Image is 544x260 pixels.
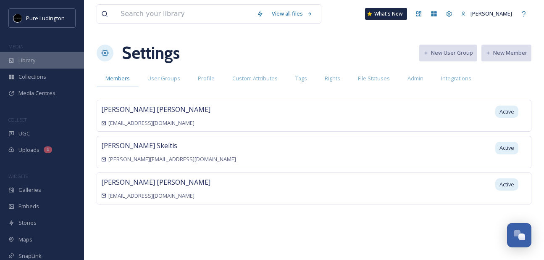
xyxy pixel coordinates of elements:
span: UGC [18,130,30,138]
a: [PERSON_NAME] [457,5,516,22]
span: Custom Attributes [232,74,278,82]
h1: Settings [122,40,180,66]
img: pureludingtonF-2.png [13,14,22,22]
span: Members [105,74,130,82]
span: Galleries [18,186,41,194]
span: File Statuses [358,74,390,82]
span: Library [18,56,35,64]
span: [EMAIL_ADDRESS][DOMAIN_NAME] [108,192,194,200]
span: User Groups [147,74,180,82]
span: WIDGETS [8,173,28,179]
span: SnapLink [18,252,42,260]
span: Tags [295,74,307,82]
button: Open Chat [507,223,531,247]
span: Active [499,144,514,152]
button: New User Group [419,45,477,61]
span: Collections [18,73,46,81]
span: Active [499,180,514,188]
span: Media Centres [18,89,55,97]
span: Uploads [18,146,39,154]
span: [PERSON_NAME] [PERSON_NAME] [101,105,210,114]
button: New Member [481,45,531,61]
span: Maps [18,236,32,244]
span: Integrations [441,74,471,82]
span: Embeds [18,202,39,210]
span: [PERSON_NAME] [470,10,512,17]
span: Active [499,108,514,116]
span: [PERSON_NAME][EMAIL_ADDRESS][DOMAIN_NAME] [108,155,236,163]
span: Stories [18,219,37,227]
span: [PERSON_NAME] Skeltis [101,141,177,150]
span: [EMAIL_ADDRESS][DOMAIN_NAME] [108,119,194,127]
span: Admin [407,74,423,82]
a: What's New [365,8,407,20]
span: [PERSON_NAME] [PERSON_NAME] [101,178,210,187]
span: MEDIA [8,43,23,50]
input: Search your library [116,5,252,23]
a: View all files [268,5,317,22]
span: Profile [198,74,215,82]
span: COLLECT [8,117,26,123]
span: Pure Ludington [26,14,65,22]
span: Rights [325,74,340,82]
div: 1 [44,146,52,153]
